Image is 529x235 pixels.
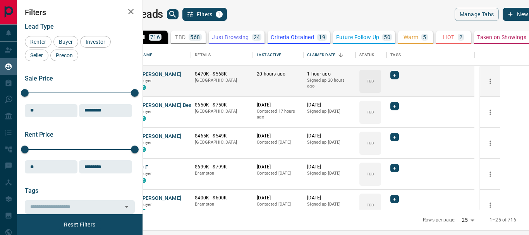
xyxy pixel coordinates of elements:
[141,202,152,207] span: Buyer
[386,44,474,66] div: Tags
[319,34,325,40] p: 19
[257,133,299,139] p: [DATE]
[336,34,379,40] p: Future Follow Up
[393,71,396,79] span: +
[195,108,249,115] p: [GEOGRAPHIC_DATA]
[367,78,374,84] p: TBD
[141,102,193,109] button: [PERSON_NAME] Best
[25,75,53,82] span: Sale Price
[25,50,48,61] div: Seller
[390,164,398,172] div: +
[27,39,49,45] span: Renter
[367,140,374,146] p: TBD
[404,34,419,40] p: Warm
[141,85,146,90] div: condos.ca
[195,77,249,84] p: [GEOGRAPHIC_DATA]
[307,102,352,108] p: [DATE]
[390,44,401,66] div: Tags
[141,195,181,202] button: [PERSON_NAME]
[53,36,78,48] div: Buyer
[484,199,496,211] button: more
[25,187,38,194] span: Tags
[359,44,374,66] div: Status
[195,44,211,66] div: Details
[459,34,462,40] p: 2
[484,106,496,118] button: more
[141,116,146,121] div: condos.ca
[257,71,299,77] p: 20 hours ago
[141,209,146,214] div: condos.ca
[25,23,54,30] span: Lead Type
[307,139,352,146] p: Signed up [DATE]
[257,139,299,146] p: Contacted [DATE]
[195,139,249,146] p: [GEOGRAPHIC_DATA]
[390,102,398,110] div: +
[195,102,249,108] p: $650K - $750K
[307,164,352,170] p: [DATE]
[53,52,76,58] span: Precon
[80,36,111,48] div: Investor
[141,164,148,171] button: S F
[390,133,398,141] div: +
[191,44,253,66] div: Details
[393,133,396,141] span: +
[384,34,390,40] p: 50
[83,39,108,45] span: Investor
[195,164,249,170] p: $699K - $799K
[390,195,398,203] div: +
[25,131,53,138] span: Rent Price
[257,164,299,170] p: [DATE]
[254,34,260,40] p: 24
[443,34,454,40] p: HOT
[141,44,152,66] div: Name
[195,195,249,201] p: $400K - $600K
[257,108,299,120] p: Contacted 17 hours ago
[307,77,352,89] p: Signed up 20 hours ago
[182,8,227,21] button: Filters1
[367,171,374,177] p: TBD
[121,201,132,212] button: Open
[484,137,496,149] button: more
[175,34,185,40] p: TBD
[307,195,352,201] p: [DATE]
[257,170,299,177] p: Contacted [DATE]
[335,50,346,60] button: Sort
[141,109,152,114] span: Buyer
[195,170,249,177] p: Brampton
[307,201,352,208] p: Signed up [DATE]
[307,133,352,139] p: [DATE]
[423,34,426,40] p: 5
[27,52,46,58] span: Seller
[489,217,516,223] p: 1–25 of 716
[141,147,146,152] div: condos.ca
[141,133,181,140] button: [PERSON_NAME]
[141,140,152,145] span: Buyer
[484,75,496,87] button: more
[257,44,281,66] div: Last Active
[190,34,200,40] p: 568
[195,71,249,77] p: $470K - $568K
[167,9,179,19] button: search button
[307,170,352,177] p: Signed up [DATE]
[56,39,76,45] span: Buyer
[393,102,396,110] span: +
[257,201,299,208] p: Contacted [DATE]
[141,78,152,83] span: Buyer
[307,108,352,115] p: Signed up [DATE]
[141,171,152,176] span: Buyer
[307,71,352,77] p: 1 hour ago
[459,214,477,226] div: 25
[141,178,146,183] div: condos.ca
[195,201,249,208] p: Brampton
[212,34,249,40] p: Just Browsing
[257,102,299,108] p: [DATE]
[367,109,374,115] p: TBD
[195,133,249,139] p: $465K - $549K
[390,71,398,79] div: +
[50,50,78,61] div: Precon
[356,44,386,66] div: Status
[150,34,160,40] p: 716
[141,71,181,78] button: [PERSON_NAME]
[257,195,299,201] p: [DATE]
[271,34,314,40] p: Criteria Obtained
